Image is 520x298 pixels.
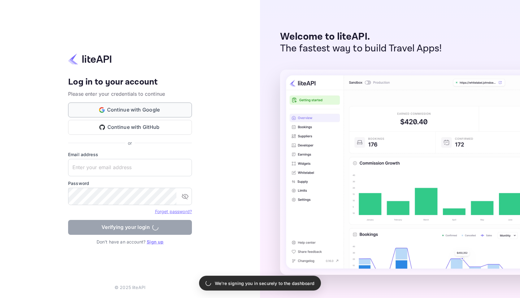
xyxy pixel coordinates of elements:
label: Password [68,180,192,186]
p: © 2025 liteAPI [115,284,145,291]
label: Email address [68,151,192,158]
p: The fastest way to build Travel Apps! [280,43,442,55]
h4: Log in to your account [68,77,192,88]
p: Please enter your credentials to continue [68,90,192,98]
p: Welcome to liteAPI. [280,31,442,43]
input: Enter your email address [68,159,192,176]
button: Continue with Google [68,103,192,117]
button: Continue with GitHub [68,120,192,135]
p: Don't have an account? [68,239,192,245]
a: Sign up [147,239,163,244]
button: toggle password visibility [179,190,191,203]
a: Forget password? [155,208,192,214]
p: or [128,140,132,146]
a: Forget password? [155,209,192,214]
p: We're signing you in securely to the dashboard [215,280,314,287]
img: liteapi [68,53,111,65]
